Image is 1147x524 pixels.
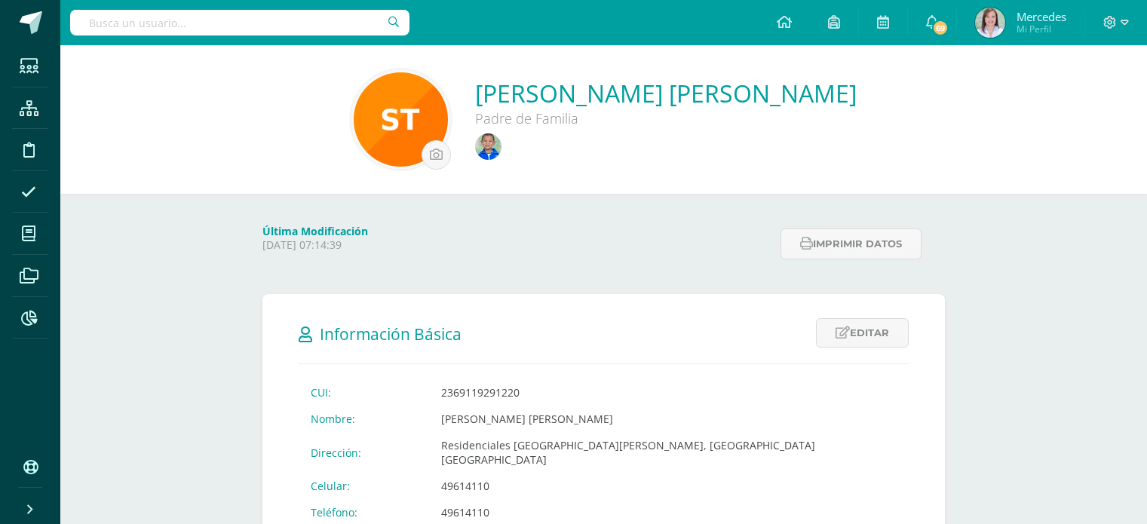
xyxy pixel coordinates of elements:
span: 69 [932,20,949,36]
h4: Última Modificación [262,224,771,238]
td: Nombre: [299,406,429,432]
input: Busca un usuario... [70,10,409,35]
td: Celular: [299,473,429,499]
td: 49614110 [429,473,909,499]
td: [PERSON_NAME] [PERSON_NAME] [429,406,909,432]
td: CUI: [299,379,429,406]
span: Mi Perfil [1017,23,1066,35]
td: Residenciales [GEOGRAPHIC_DATA][PERSON_NAME], [GEOGRAPHIC_DATA] [GEOGRAPHIC_DATA] [429,432,909,473]
img: 5a8b2ba2e623fa3da85d093b8e74c05a.png [354,72,448,167]
a: [PERSON_NAME] [PERSON_NAME] [475,77,857,109]
td: Dirección: [299,432,429,473]
img: 51f8b1976f0c327757d1ca743c1ad4cc.png [975,8,1005,38]
div: Padre de Familia [475,109,857,127]
a: Editar [816,318,909,348]
td: 2369119291220 [429,379,909,406]
span: Información Básica [320,323,462,345]
button: Imprimir datos [781,228,922,259]
p: [DATE] 07:14:39 [262,238,771,252]
img: 2d45abc3b9d1c30c5be38398a4d979c2.png [475,133,501,160]
span: Mercedes [1017,9,1066,24]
